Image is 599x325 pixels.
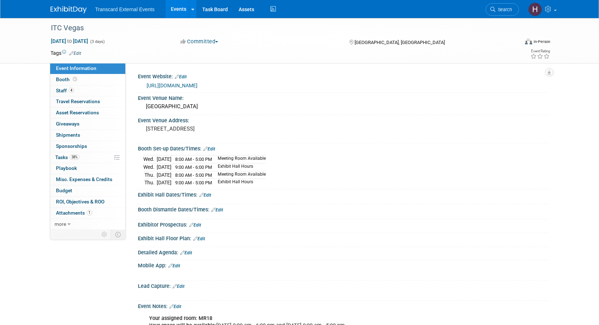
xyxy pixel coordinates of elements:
[175,164,212,170] span: 9:00 AM - 6:00 PM
[213,171,266,179] td: Meeting Room Available
[157,163,172,171] td: [DATE]
[213,155,266,163] td: Meeting Room Available
[173,284,185,289] a: Edit
[50,141,125,152] a: Sponsorships
[51,49,81,57] td: Tags
[138,247,549,256] div: Detailed Agenda:
[48,22,508,35] div: ITC Vegas
[90,39,105,44] span: (3 days)
[50,174,125,185] a: Misc. Expenses & Credits
[146,126,301,132] pre: [STREET_ADDRESS]
[98,230,111,239] td: Personalize Event Tab Strip
[149,315,212,321] b: Your assigned room: MR18
[50,208,125,219] a: Attachments1
[143,163,157,171] td: Wed.
[213,179,266,186] td: Exhibit Hall Hours
[56,98,100,104] span: Travel Reservations
[56,132,80,138] span: Shipments
[138,115,549,124] div: Event Venue Address:
[203,146,215,151] a: Edit
[138,143,549,153] div: Booth Set-up Dates/Times:
[193,236,205,241] a: Edit
[157,155,172,163] td: [DATE]
[189,223,201,228] a: Edit
[199,193,211,198] a: Edit
[56,76,78,82] span: Booth
[143,179,157,186] td: Thu.
[168,263,180,268] a: Edit
[211,207,223,212] a: Edit
[50,96,125,107] a: Travel Reservations
[175,157,212,162] span: 8:00 AM - 5:00 PM
[50,219,125,230] a: more
[66,38,73,44] span: to
[525,39,532,44] img: Format-Inperson.png
[495,7,512,12] span: Search
[147,83,198,88] a: [URL][DOMAIN_NAME]
[143,155,157,163] td: Wed.
[138,189,549,199] div: Exhibit Hall Dates/Times:
[51,38,88,44] span: [DATE] [DATE]
[50,197,125,207] a: ROI, Objectives & ROO
[56,188,72,193] span: Budget
[138,93,549,102] div: Event Venue Name:
[530,49,550,53] div: Event Rating
[50,152,125,163] a: Tasks38%
[138,301,549,310] div: Event Notes:
[50,185,125,196] a: Budget
[50,107,125,118] a: Asset Reservations
[56,143,87,149] span: Sponsorships
[69,51,81,56] a: Edit
[169,304,181,309] a: Edit
[55,221,66,227] span: more
[355,40,445,45] span: [GEOGRAPHIC_DATA], [GEOGRAPHIC_DATA]
[528,3,542,16] img: Haille Dinger
[56,88,74,93] span: Staff
[56,165,77,171] span: Playbook
[50,74,125,85] a: Booth
[138,71,549,80] div: Event Website:
[175,172,212,178] span: 8:00 AM - 5:00 PM
[533,39,550,44] div: In-Person
[50,119,125,129] a: Giveaways
[138,219,549,229] div: Exhibitor Prospectus:
[55,154,79,160] span: Tasks
[180,250,192,255] a: Edit
[50,163,125,174] a: Playbook
[56,121,79,127] span: Giveaways
[56,65,96,71] span: Event Information
[143,171,157,179] td: Thu.
[157,179,172,186] td: [DATE]
[56,199,104,205] span: ROI, Objectives & ROO
[50,85,125,96] a: Staff4
[69,88,74,93] span: 4
[87,210,92,215] span: 1
[50,63,125,74] a: Event Information
[56,176,112,182] span: Misc. Expenses & Credits
[175,74,187,79] a: Edit
[213,163,266,171] td: Exhibit Hall Hours
[175,180,212,185] span: 9:00 AM - 5:00 PM
[70,154,79,160] span: 38%
[143,101,543,112] div: [GEOGRAPHIC_DATA]
[95,6,155,12] span: Transcard External Events
[138,281,549,290] div: Lead Capture:
[138,233,549,242] div: Exhibit Hall Floor Plan:
[476,38,551,48] div: Event Format
[157,171,172,179] td: [DATE]
[51,6,87,13] img: ExhibitDay
[56,110,99,115] span: Asset Reservations
[71,76,78,82] span: Booth not reserved yet
[110,230,125,239] td: Toggle Event Tabs
[50,130,125,141] a: Shipments
[178,38,221,45] button: Committed
[138,204,549,214] div: Booth Dismantle Dates/Times:
[56,210,92,216] span: Attachments
[138,260,549,269] div: Mobile App:
[486,3,519,16] a: Search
